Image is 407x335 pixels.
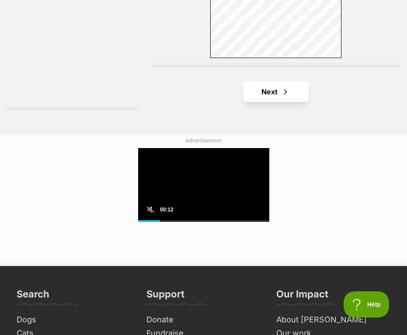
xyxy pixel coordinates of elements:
[13,313,134,327] a: Dogs
[138,148,269,257] iframe: Advertisement
[143,313,264,327] a: Donate
[344,291,390,318] iframe: Help Scout Beacon - Open
[243,81,309,102] a: Next page
[273,313,394,327] a: About [PERSON_NAME]
[276,288,328,305] h3: Our Impact
[151,81,400,102] nav: Pagination
[17,288,49,305] h3: Search
[146,288,184,305] h3: Support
